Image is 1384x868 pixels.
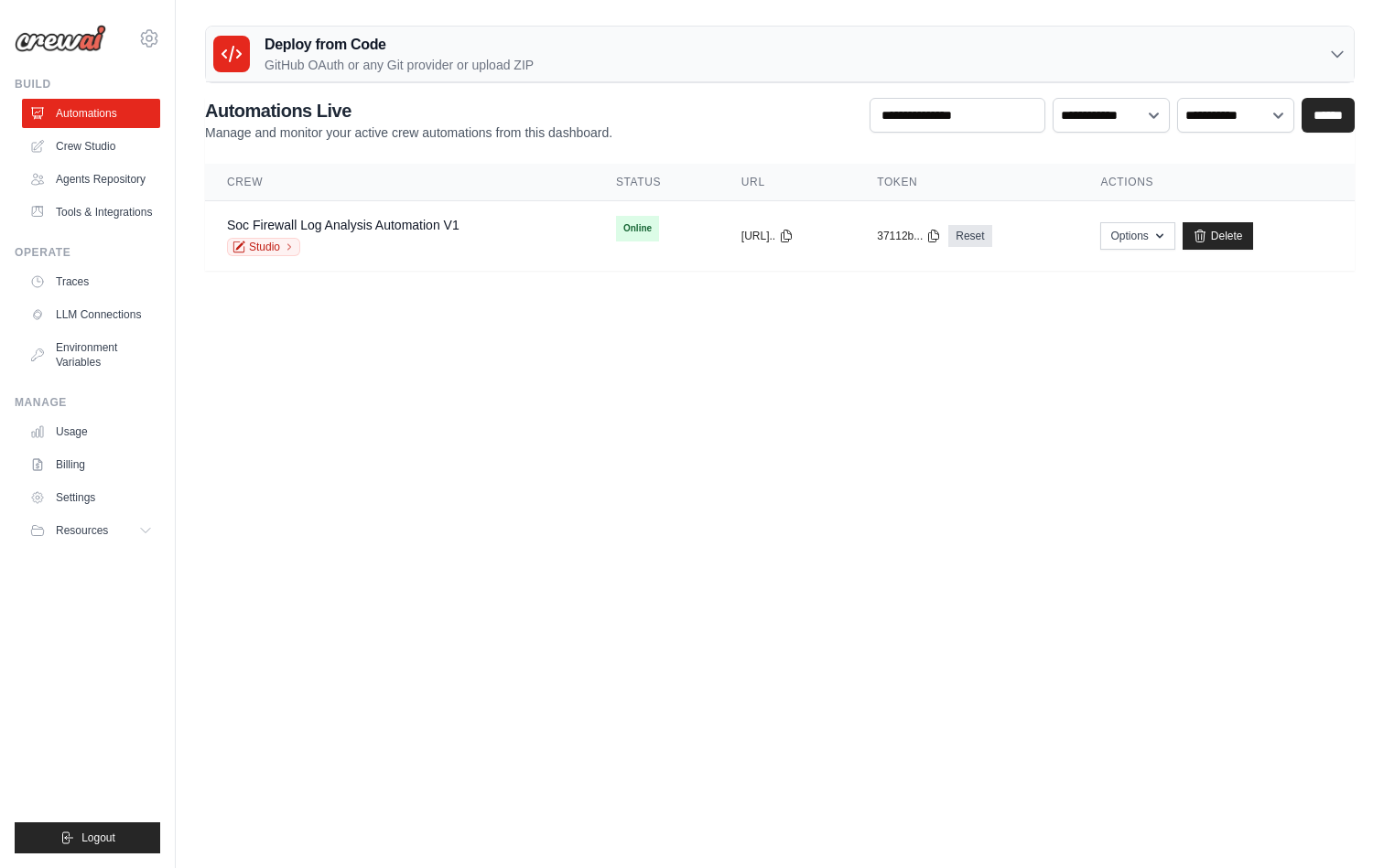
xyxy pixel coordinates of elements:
[15,25,106,52] img: Logo
[205,123,612,142] p: Manage and monitor your active crew automations from this dashboard.
[265,56,534,74] p: GitHub OAuth or any Git provider or upload ZIP
[22,333,160,377] a: Environment Variables
[81,830,115,845] span: Logout
[15,245,160,260] div: Operate
[15,77,160,91] div: Build
[15,822,160,853] button: Logout
[948,225,991,247] a: Reset
[855,164,1078,201] th: Token
[22,516,160,545] button: Resources
[205,98,612,123] h2: Automations Live
[594,164,719,201] th: Status
[56,523,108,538] span: Resources
[22,198,160,227] a: Tools & Integrations
[719,164,855,201] th: URL
[22,417,160,446] a: Usage
[1100,222,1174,250] button: Options
[22,483,160,512] a: Settings
[22,300,160,329] a: LLM Connections
[1183,222,1253,250] a: Delete
[22,267,160,296] a: Traces
[15,395,160,410] div: Manage
[877,229,941,243] button: 37112b...
[22,99,160,128] a: Automations
[22,132,160,161] a: Crew Studio
[616,216,659,241] span: Online
[22,450,160,479] a: Billing
[227,238,300,256] a: Studio
[1078,164,1355,201] th: Actions
[227,218,460,232] a: Soc Firewall Log Analysis Automation V1
[205,164,594,201] th: Crew
[265,34,534,56] h3: Deploy from Code
[22,165,160,194] a: Agents Repository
